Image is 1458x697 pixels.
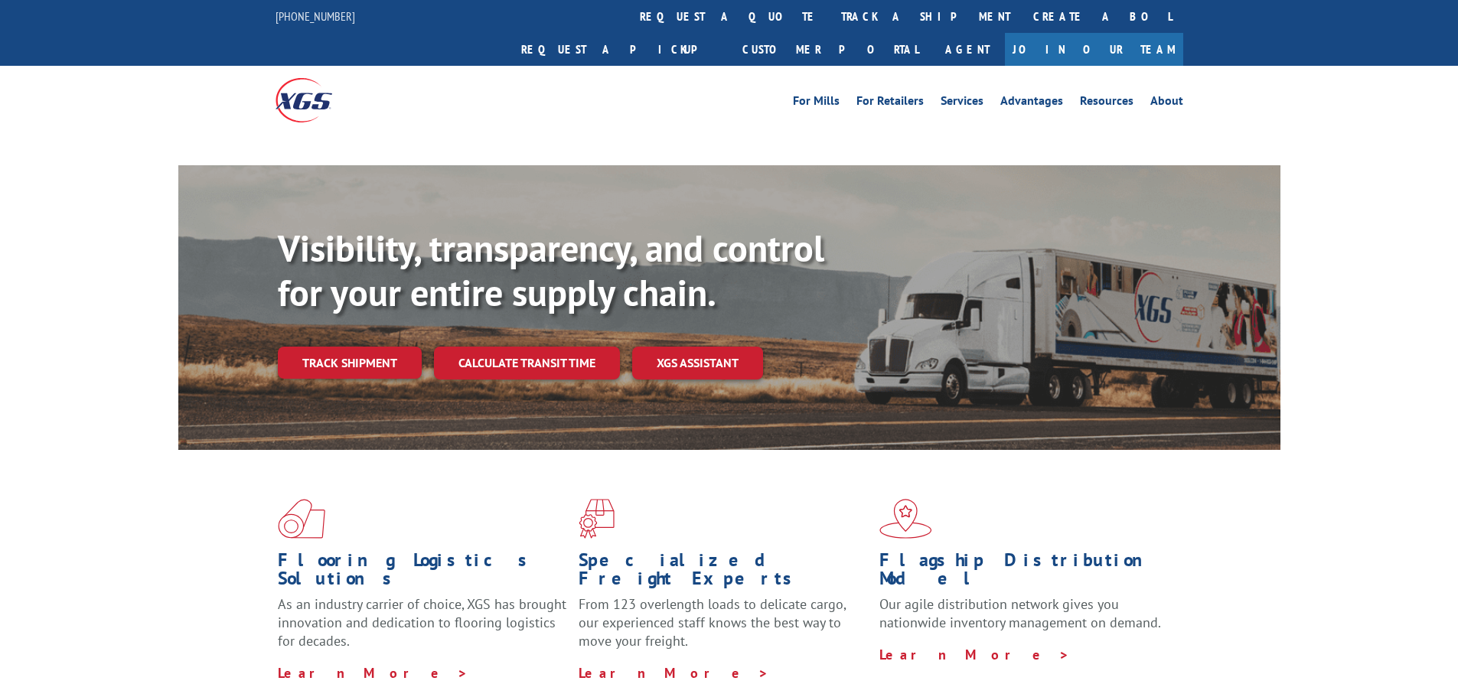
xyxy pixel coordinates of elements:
[879,595,1161,631] span: Our agile distribution network gives you nationwide inventory management on demand.
[278,551,567,595] h1: Flooring Logistics Solutions
[510,33,731,66] a: Request a pickup
[731,33,930,66] a: Customer Portal
[434,347,620,379] a: Calculate transit time
[879,551,1169,595] h1: Flagship Distribution Model
[632,347,763,379] a: XGS ASSISTANT
[793,95,840,112] a: For Mills
[856,95,924,112] a: For Retailers
[1150,95,1183,112] a: About
[278,595,566,650] span: As an industry carrier of choice, XGS has brought innovation and dedication to flooring logistics...
[579,551,868,595] h1: Specialized Freight Experts
[879,646,1070,663] a: Learn More >
[1080,95,1133,112] a: Resources
[579,664,769,682] a: Learn More >
[930,33,1005,66] a: Agent
[278,664,468,682] a: Learn More >
[879,499,932,539] img: xgs-icon-flagship-distribution-model-red
[276,8,355,24] a: [PHONE_NUMBER]
[1000,95,1063,112] a: Advantages
[278,224,824,316] b: Visibility, transparency, and control for your entire supply chain.
[278,347,422,379] a: Track shipment
[579,499,615,539] img: xgs-icon-focused-on-flooring-red
[941,95,983,112] a: Services
[1005,33,1183,66] a: Join Our Team
[278,499,325,539] img: xgs-icon-total-supply-chain-intelligence-red
[579,595,868,663] p: From 123 overlength loads to delicate cargo, our experienced staff knows the best way to move you...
